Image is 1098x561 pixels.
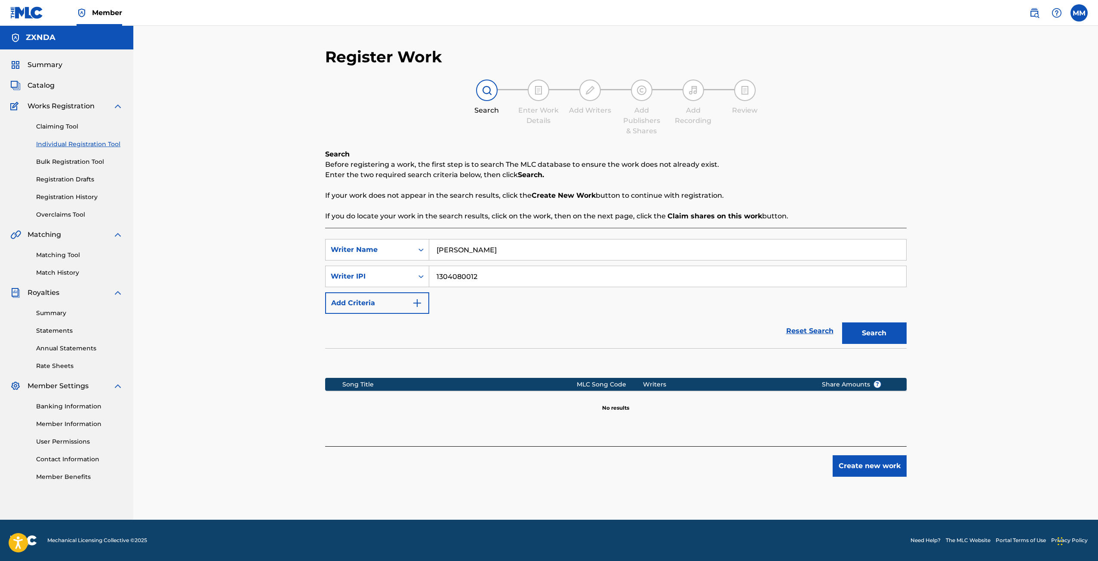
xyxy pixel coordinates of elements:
div: Review [723,105,766,116]
iframe: Resource Center [1074,393,1098,463]
div: Add Recording [672,105,715,126]
div: Enter Work Details [517,105,560,126]
b: Search [325,150,350,158]
img: 9d2ae6d4665cec9f34b9.svg [412,298,422,308]
img: Top Rightsholder [77,8,87,18]
a: Member Information [36,420,123,429]
a: Portal Terms of Use [996,536,1046,544]
a: Public Search [1026,4,1043,21]
a: Individual Registration Tool [36,140,123,149]
img: step indicator icon for Add Writers [585,85,595,95]
div: Drag [1058,528,1063,554]
iframe: Chat Widget [1055,520,1098,561]
a: User Permissions [36,437,123,446]
div: Search [465,105,508,116]
img: Matching [10,230,21,240]
span: Member [92,8,122,18]
a: Match History [36,268,123,277]
a: Rate Sheets [36,362,123,371]
p: If you do locate your work in the search results, click on the work, then on the next page, click... [325,211,907,221]
a: Contact Information [36,455,123,464]
button: Search [842,322,907,344]
span: ? [874,381,881,388]
a: Claiming Tool [36,122,123,131]
a: CatalogCatalog [10,80,55,91]
span: Works Registration [28,101,95,111]
p: Enter the two required search criteria below, then click [325,170,907,180]
span: Catalog [28,80,55,91]
img: expand [113,101,123,111]
p: If your work does not appear in the search results, click the button to continue with registration. [325,190,907,201]
img: Works Registration [10,101,22,111]
a: SummarySummary [10,60,62,70]
span: Summary [28,60,62,70]
a: Summary [36,309,123,318]
img: Member Settings [10,381,21,391]
img: expand [113,288,123,298]
a: Reset Search [782,322,838,340]
strong: Claim shares on this work [667,212,762,220]
h5: ZXNDA [26,33,55,43]
h2: Register Work [325,47,442,67]
a: Registration History [36,193,123,202]
div: Add Publishers & Shares [620,105,663,136]
div: MLC Song Code [577,380,643,389]
button: Create new work [833,455,907,477]
a: Statements [36,326,123,335]
span: Mechanical Licensing Collective © 2025 [47,536,147,544]
p: Before registering a work, the first step is to search The MLC database to ensure the work does n... [325,159,907,170]
img: search [1029,8,1040,18]
a: Privacy Policy [1051,536,1088,544]
p: No results [602,394,629,412]
button: Add Criteria [325,292,429,314]
span: Member Settings [28,381,89,391]
strong: Create New Work [532,191,596,199]
img: Royalties [10,288,21,298]
a: Overclaims Tool [36,210,123,219]
div: Writers [643,380,809,389]
img: Catalog [10,80,21,91]
div: Help [1048,4,1065,21]
a: Member Benefits [36,472,123,481]
a: Annual Statements [36,344,123,353]
a: The MLC Website [946,536,990,544]
a: Registration Drafts [36,175,123,184]
img: MLC Logo [10,6,43,19]
img: logo [10,535,37,546]
span: Share Amounts [822,380,881,389]
img: step indicator icon for Add Recording [688,85,698,95]
div: User Menu [1070,4,1088,21]
img: step indicator icon for Add Publishers & Shares [637,85,647,95]
img: Accounts [10,33,21,43]
img: step indicator icon for Search [482,85,492,95]
img: expand [113,230,123,240]
div: Writer IPI [331,271,408,282]
div: Add Writers [569,105,612,116]
img: step indicator icon for Enter Work Details [533,85,544,95]
a: Need Help? [910,536,941,544]
div: Writer Name [331,245,408,255]
a: Banking Information [36,402,123,411]
form: Search Form [325,239,907,348]
strong: Search. [518,171,544,179]
img: Summary [10,60,21,70]
a: Matching Tool [36,251,123,260]
a: Bulk Registration Tool [36,157,123,166]
img: help [1052,8,1062,18]
div: Song Title [342,380,577,389]
span: Royalties [28,288,59,298]
img: step indicator icon for Review [740,85,750,95]
span: Matching [28,230,61,240]
img: expand [113,381,123,391]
